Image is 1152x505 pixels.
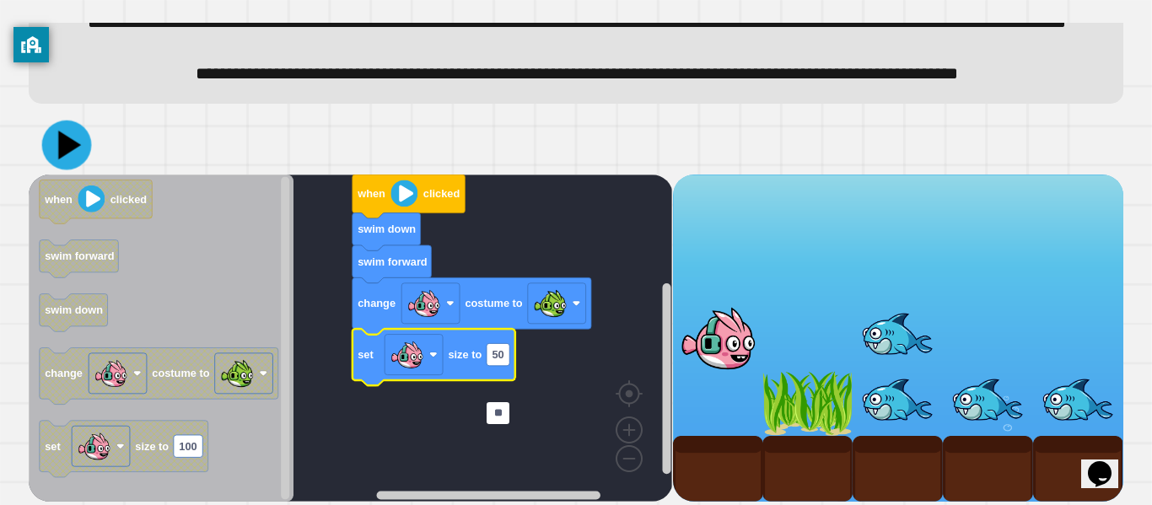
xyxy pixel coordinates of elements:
button: privacy banner [13,27,49,62]
text: when [357,187,385,200]
text: change [358,297,396,309]
text: change [45,367,83,379]
text: size to [136,440,170,453]
text: set [358,348,374,361]
div: Blockly Workspace [29,175,672,502]
iframe: chat widget [1081,438,1135,488]
text: swim forward [45,250,115,262]
text: swim down [45,304,103,316]
text: costume to [153,367,210,379]
text: swim down [358,223,416,235]
text: 100 [180,440,197,453]
text: costume to [466,297,523,309]
text: clicked [110,192,147,205]
text: clicked [423,187,460,200]
text: set [45,440,61,453]
text: size to [449,348,482,361]
text: swim forward [358,255,428,267]
text: 50 [493,348,504,361]
text: when [44,192,73,205]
